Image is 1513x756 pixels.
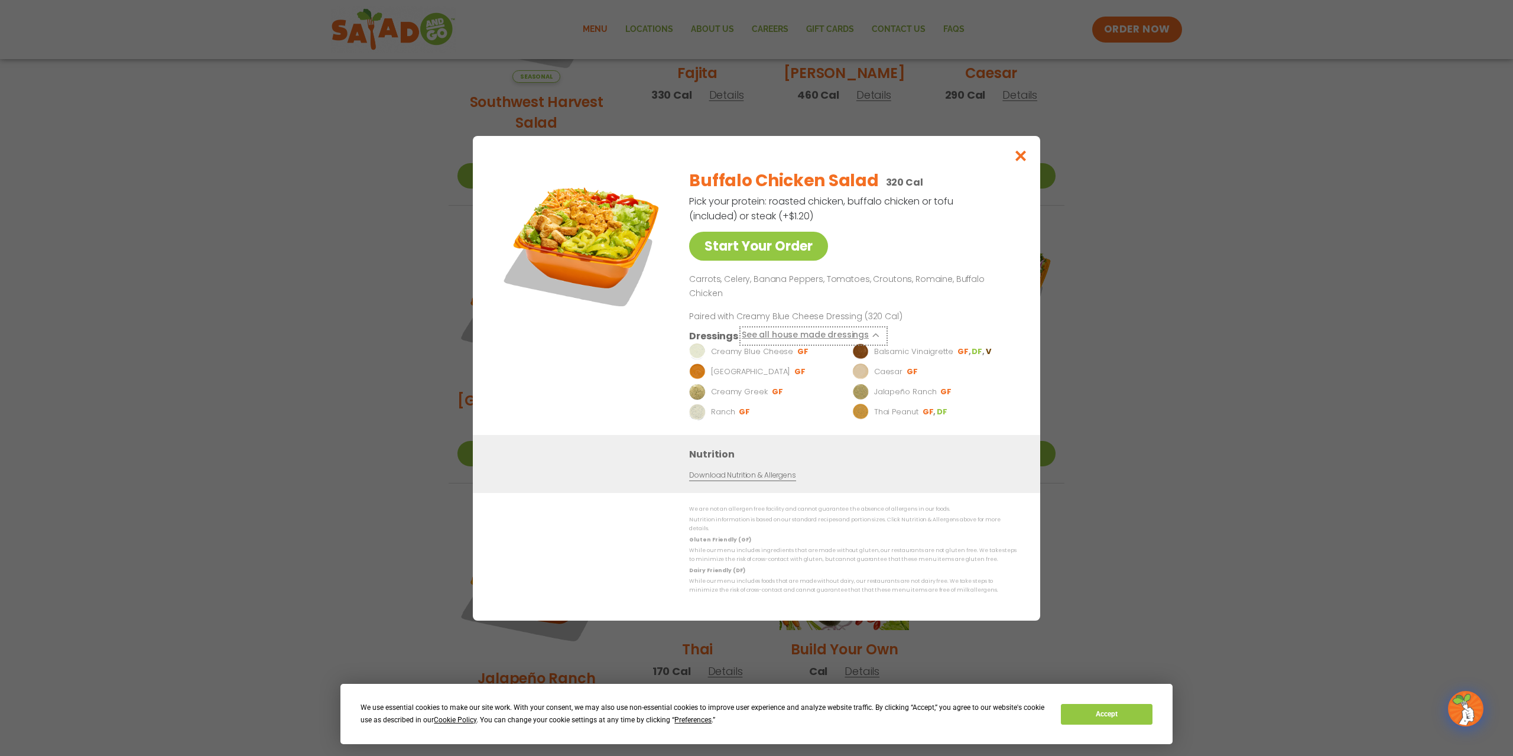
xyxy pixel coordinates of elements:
[689,566,745,573] strong: Dairy Friendly (DF)
[674,716,712,724] span: Preferences
[689,168,878,193] h2: Buffalo Chicken Salad
[711,405,735,417] p: Ranch
[499,160,665,325] img: Featured product photo for Buffalo Chicken Salad
[689,310,908,322] p: Paired with Creamy Blue Cheese Dressing (320 Cal)
[874,345,953,357] p: Balsamic Vinaigrette
[986,346,992,356] li: V
[689,194,955,223] p: Pick your protein: roasted chicken, buffalo chicken or tofu (included) or steak (+$1.20)
[689,536,751,543] strong: Gluten Friendly (GF)
[852,383,869,400] img: Dressing preview image for Jalapeño Ranch
[689,577,1017,595] p: While our menu includes foods that are made without dairy, our restaurants are not dairy free. We...
[711,345,793,357] p: Creamy Blue Cheese
[874,405,918,417] p: Thai Peanut
[689,505,1017,514] p: We are not an allergen free facility and cannot guarantee the absence of allergens in our foods.
[689,343,706,359] img: Dressing preview image for Creamy Blue Cheese
[972,346,985,356] li: DF
[689,403,706,420] img: Dressing preview image for Ranch
[434,716,476,724] span: Cookie Policy
[689,469,796,481] a: Download Nutrition & Allergens
[940,386,953,397] li: GF
[689,546,1017,564] p: While our menu includes ingredients that are made without gluten, our restaurants are not gluten ...
[689,515,1017,534] p: Nutrition information is based on our standard recipes and portion sizes. Click Nutrition & Aller...
[937,406,949,417] li: DF
[874,385,937,397] p: Jalapeño Ranch
[689,328,738,343] h3: Dressings
[797,346,810,356] li: GF
[689,446,1022,461] h3: Nutrition
[742,328,885,343] button: See all house made dressings
[923,406,937,417] li: GF
[886,175,923,190] p: 320 Cal
[739,406,751,417] li: GF
[689,363,706,379] img: Dressing preview image for BBQ Ranch
[711,385,768,397] p: Creamy Greek
[1002,136,1040,176] button: Close modal
[772,386,784,397] li: GF
[957,346,972,356] li: GF
[794,366,807,377] li: GF
[1061,704,1152,725] button: Accept
[852,403,869,420] img: Dressing preview image for Thai Peanut
[907,366,919,377] li: GF
[852,363,869,379] img: Dressing preview image for Caesar
[1449,692,1482,725] img: wpChatIcon
[874,365,902,377] p: Caesar
[852,343,869,359] img: Dressing preview image for Balsamic Vinaigrette
[361,702,1047,726] div: We use essential cookies to make our site work. With your consent, we may also use non-essential ...
[711,365,790,377] p: [GEOGRAPHIC_DATA]
[689,272,1012,301] p: Carrots, Celery, Banana Peppers, Tomatoes, Croutons, Romaine, Buffalo Chicken
[689,383,706,400] img: Dressing preview image for Creamy Greek
[340,684,1173,744] div: Cookie Consent Prompt
[689,232,828,261] a: Start Your Order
